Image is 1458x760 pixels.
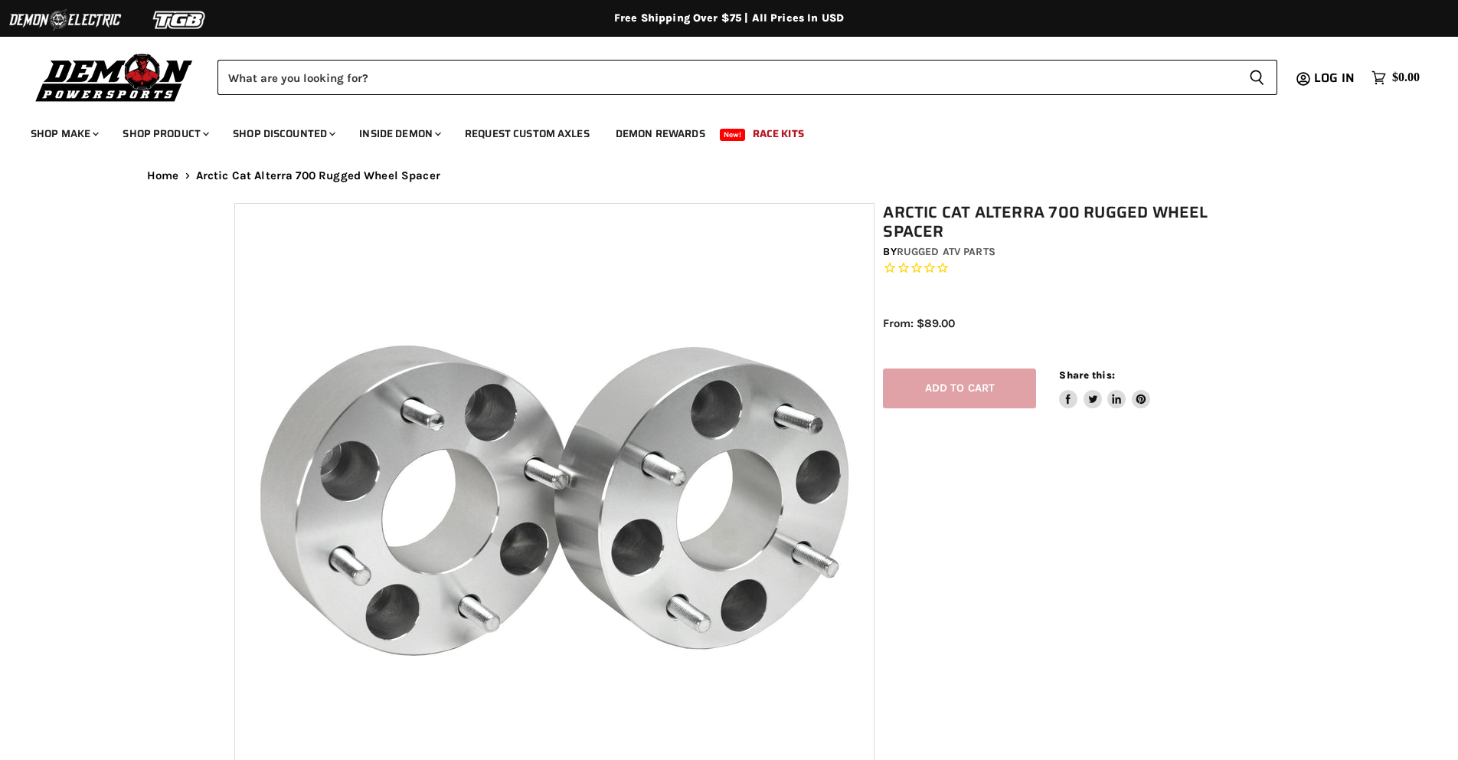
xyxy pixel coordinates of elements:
input: Search [217,60,1237,95]
a: $0.00 [1364,67,1427,89]
img: Demon Powersports [31,50,198,104]
h1: Arctic Cat Alterra 700 Rugged Wheel Spacer [883,203,1232,241]
a: Log in [1307,71,1364,85]
button: Search [1237,60,1277,95]
img: Demon Electric Logo 2 [8,5,123,34]
a: Shop Discounted [221,118,345,149]
span: Rated 0.0 out of 5 stars 0 reviews [883,260,1232,277]
a: Race Kits [741,118,816,149]
span: Arctic Cat Alterra 700 Rugged Wheel Spacer [196,169,440,182]
ul: Main menu [19,112,1416,149]
span: Share this: [1059,369,1114,381]
a: Home [147,169,179,182]
a: Demon Rewards [604,118,717,149]
nav: Breadcrumbs [116,169,1342,182]
span: Log in [1314,68,1355,87]
a: Shop Make [19,118,108,149]
a: Shop Product [111,118,218,149]
a: Inside Demon [348,118,450,149]
a: Rugged ATV Parts [897,245,995,258]
a: Request Custom Axles [453,118,601,149]
div: by [883,244,1232,260]
div: Free Shipping Over $75 | All Prices In USD [116,11,1342,25]
span: New! [720,129,746,141]
span: $0.00 [1392,70,1420,85]
form: Product [217,60,1277,95]
aside: Share this: [1059,369,1150,409]
span: From: $89.00 [883,316,955,330]
img: TGB Logo 2 [123,5,237,34]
